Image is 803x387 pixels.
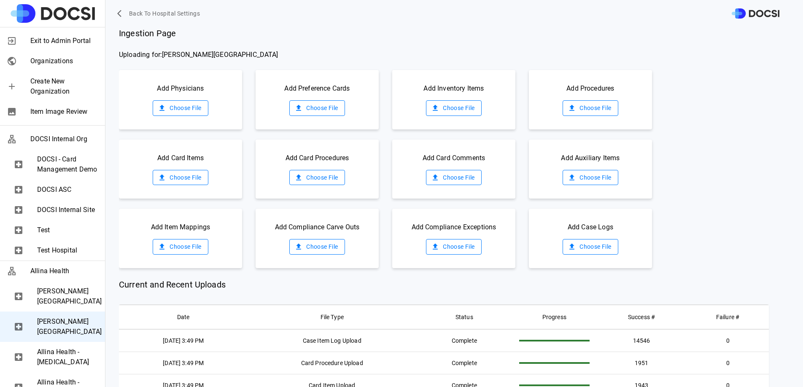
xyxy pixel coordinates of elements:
[563,170,618,185] label: Choose File
[119,305,248,329] th: Date
[30,134,98,144] span: DOCSI Internal Org
[596,329,687,352] td: 14546
[157,83,204,94] span: Add Physicians
[37,286,98,306] span: [PERSON_NAME][GEOGRAPHIC_DATA]
[423,153,485,163] span: Add Card Comments
[248,352,416,374] td: Card Procedure Upload
[37,245,98,255] span: Test Hospital
[566,83,614,94] span: Add Procedures
[37,154,98,175] span: DOCSI - Card Management Demo
[563,100,618,116] label: Choose File
[30,107,98,117] span: Item Image Review
[119,329,248,352] td: [DATE] 3:49 PM
[426,100,481,116] label: Choose File
[248,305,416,329] th: File Type
[596,305,687,329] th: Success #
[289,239,345,255] label: Choose File
[563,239,618,255] label: Choose File
[153,239,208,255] label: Choose File
[37,317,98,337] span: [PERSON_NAME][GEOGRAPHIC_DATA]
[153,170,208,185] label: Choose File
[153,100,208,116] label: Choose File
[568,222,613,232] span: Add Case Logs
[732,8,779,19] img: DOCSI Logo
[119,278,769,291] span: Current and Recent Uploads
[30,56,98,66] span: Organizations
[30,266,98,276] span: Allina Health
[37,185,98,195] span: DOCSI ASC
[561,153,620,163] span: Add Auxiliary Items
[37,225,98,235] span: Test
[119,352,248,374] td: [DATE] 3:49 PM
[423,83,484,94] span: Add Inventory Items
[426,239,481,255] label: Choose File
[289,100,345,116] label: Choose File
[512,305,596,329] th: Progress
[30,76,98,97] span: Create New Organization
[687,352,769,374] td: 0
[416,352,512,374] td: Complete
[596,352,687,374] td: 1951
[275,222,360,232] span: Add Compliance Carve Outs
[286,153,349,163] span: Add Card Procedures
[248,329,416,352] td: Case Item Log Upload
[687,329,769,352] td: 0
[412,222,496,232] span: Add Compliance Exceptions
[119,50,803,60] span: Uploading for: [PERSON_NAME][GEOGRAPHIC_DATA]
[151,222,210,232] span: Add Item Mappings
[11,4,95,23] img: Site Logo
[284,83,350,94] span: Add Preference Cards
[129,8,200,19] span: Back to Hospital Settings
[37,205,98,215] span: DOCSI Internal Site
[416,329,512,352] td: Complete
[416,305,512,329] th: Status
[289,170,345,185] label: Choose File
[426,170,481,185] label: Choose File
[30,36,98,46] span: Exit to Admin Portal
[116,6,203,21] button: Back to Hospital Settings
[37,347,98,367] span: Allina Health - [MEDICAL_DATA]
[687,305,769,329] th: Failure #
[157,153,204,163] span: Add Card Items
[119,27,803,40] span: Ingestion Page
